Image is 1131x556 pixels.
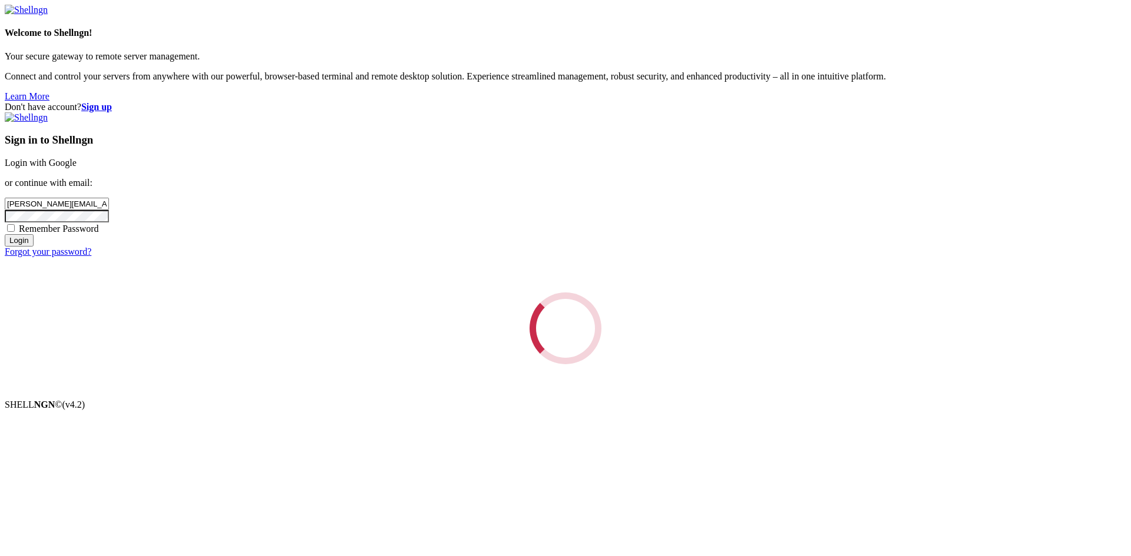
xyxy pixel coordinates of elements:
div: Don't have account? [5,102,1126,112]
img: Shellngn [5,112,48,123]
a: Login with Google [5,158,77,168]
span: SHELL © [5,399,85,409]
a: Forgot your password? [5,247,91,257]
p: or continue with email: [5,178,1126,188]
span: Remember Password [19,224,99,234]
input: Remember Password [7,224,15,232]
input: Email address [5,198,109,210]
b: NGN [34,399,55,409]
span: 4.2.0 [62,399,85,409]
p: Connect and control your servers from anywhere with our powerful, browser-based terminal and remo... [5,71,1126,82]
img: Shellngn [5,5,48,15]
div: Loading... [530,292,601,364]
a: Learn More [5,91,49,101]
h4: Welcome to Shellngn! [5,28,1126,38]
input: Login [5,234,34,247]
h3: Sign in to Shellngn [5,134,1126,147]
p: Your secure gateway to remote server management. [5,51,1126,62]
a: Sign up [81,102,112,112]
